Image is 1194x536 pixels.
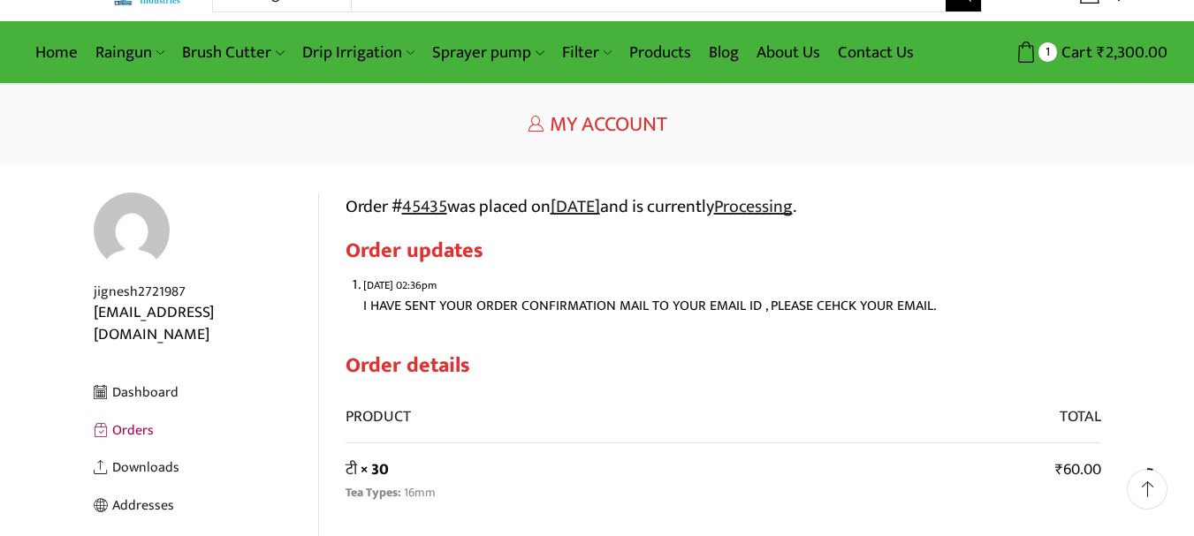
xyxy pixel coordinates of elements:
span: ₹ [1097,39,1106,66]
a: Sprayer pump [423,32,552,73]
bdi: 2,300.00 [1097,39,1167,66]
bdi: 60.00 [1055,457,1101,483]
a: टी [346,457,357,483]
mark: 45435 [402,192,447,222]
p: [DATE] 02:36pm [363,277,1101,295]
a: Home [27,32,87,73]
a: Dashboard [94,374,318,411]
a: Downloads [94,449,318,487]
strong: × 30 [361,457,389,483]
a: Contact Us [829,32,923,73]
th: Total [864,379,1101,442]
a: Blog [700,32,748,73]
span: My Account [550,107,667,142]
a: Orders [94,411,318,449]
a: Drip Irrigation [293,32,423,73]
a: 1 Cart ₹2,300.00 [1000,36,1167,69]
div: jignesh2721987 [94,282,318,302]
strong: Tea Types: [346,482,401,502]
h2: Order details [346,353,1101,379]
div: [EMAIL_ADDRESS][DOMAIN_NAME] [94,302,318,347]
span: 1 [1038,42,1057,61]
h2: Order updates [346,238,1101,264]
mark: Processing [714,192,793,222]
p: I HAVE SENT YOUR ORDER CONFIRMATION MAIL TO YOUR EMAIL ID , PLEASE CEHCK YOUR EMAIL. [363,295,1101,318]
a: Products [620,32,700,73]
mark: [DATE] [551,192,600,222]
span: Cart [1057,41,1092,64]
a: Addresses [94,487,318,525]
a: Filter [553,32,620,73]
a: Brush Cutter [173,32,293,73]
a: Raingun [87,32,173,73]
p: 16mm [404,483,436,502]
p: Order # was placed on and is currently . [346,193,1101,221]
a: About Us [748,32,829,73]
th: Product [346,379,864,442]
span: ₹ [1055,457,1063,483]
